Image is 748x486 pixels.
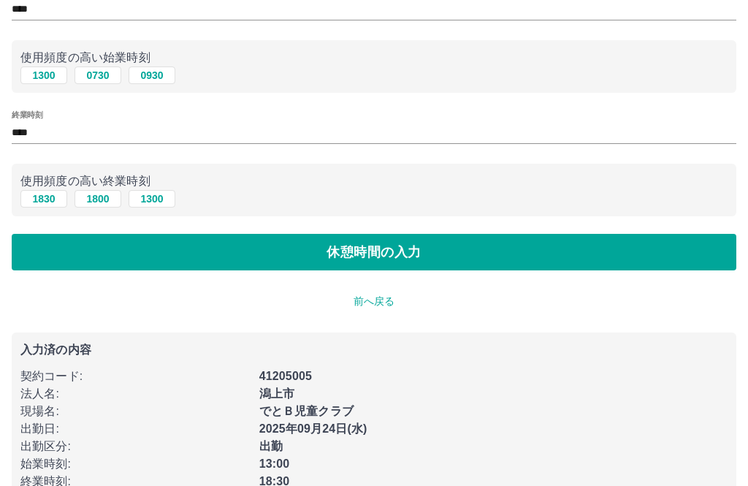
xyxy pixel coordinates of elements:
p: 契約コード : [20,368,251,385]
label: 終業時刻 [12,110,42,121]
button: 1800 [75,190,121,208]
p: 現場名 : [20,403,251,420]
p: 法人名 : [20,385,251,403]
p: 前へ戻る [12,294,736,309]
p: 入力済の内容 [20,344,728,356]
button: 0730 [75,67,121,84]
button: 休憩時間の入力 [12,234,736,270]
p: 始業時刻 : [20,455,251,473]
b: 41205005 [259,370,312,382]
button: 1300 [129,190,175,208]
b: 潟上市 [259,387,294,400]
b: でとＢ児童クラブ [259,405,354,417]
p: 出勤区分 : [20,438,251,455]
button: 1300 [20,67,67,84]
button: 0930 [129,67,175,84]
p: 使用頻度の高い終業時刻 [20,172,728,190]
b: 13:00 [259,457,290,470]
button: 1830 [20,190,67,208]
b: 2025年09月24日(水) [259,422,367,435]
p: 出勤日 : [20,420,251,438]
b: 出勤 [259,440,283,452]
p: 使用頻度の高い始業時刻 [20,49,728,67]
